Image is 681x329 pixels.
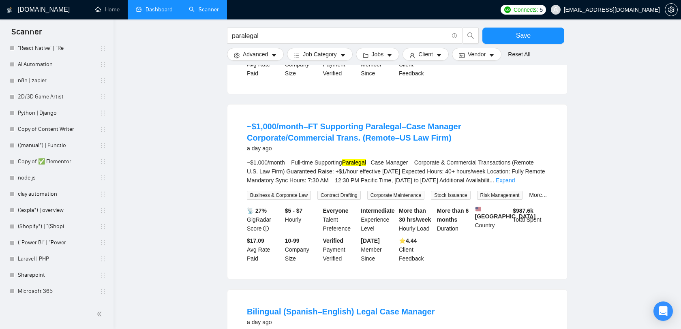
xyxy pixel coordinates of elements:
span: Corporate Maintenance [367,191,424,200]
a: searchScanner [189,6,219,13]
a: ((expla*) | overview [18,202,95,218]
span: Jobs [372,50,384,59]
a: Microsoft 365 [18,283,95,299]
span: holder [100,223,106,230]
button: settingAdvancedcaret-down [227,48,284,61]
img: logo [7,4,13,17]
div: Hourly [283,206,321,233]
span: user [409,52,415,58]
span: holder [100,77,106,84]
div: Country [473,206,512,233]
span: folder [363,52,368,58]
span: holder [100,110,106,116]
a: homeHome [95,6,120,13]
span: holder [100,272,106,278]
div: Total Spent [511,206,549,233]
span: Scanner [5,26,48,43]
b: [DATE] [361,237,379,244]
b: 📡 27% [247,207,267,214]
a: Sharepoint [18,267,95,283]
span: holder [100,288,106,295]
div: ~$1,000/month – Full-time Supporting – Case Manager – Corporate & Commercial Transactions (Remote... [247,158,548,185]
div: Duration [435,206,473,233]
div: GigRadar Score [245,206,283,233]
div: Company Size [283,236,321,263]
span: Job Category [303,50,336,59]
a: ((manual*) | Functio [18,137,95,154]
button: folderJobscaret-down [356,48,400,61]
a: ("Power BI" | "Power [18,235,95,251]
span: idcard [459,52,465,58]
span: Save [516,30,531,41]
span: double-left [96,310,105,318]
a: Reset All [508,50,530,59]
button: idcardVendorcaret-down [452,48,501,61]
a: AI Automation [18,56,95,73]
b: 10-99 [285,237,300,244]
a: Copy of Content Writer [18,121,95,137]
span: holder [100,158,106,165]
a: (Shopify*) | "(Shopi [18,218,95,235]
a: Copy of ✅ Elementor [18,154,95,170]
button: search [463,28,479,44]
span: holder [100,126,106,132]
b: ⭐️ 4.44 [399,237,417,244]
a: Python | Django [18,105,95,121]
span: Vendor [468,50,486,59]
a: Bilingual (Spanish–English) Legal Case Manager [247,307,435,316]
a: setting [665,6,678,13]
div: Open Intercom Messenger [653,301,673,321]
div: Talent Preference [321,206,360,233]
a: "React Native" | "Re [18,40,95,56]
span: info-circle [452,33,457,38]
span: holder [100,256,106,262]
b: More than 6 months [437,207,469,223]
b: $5 - $7 [285,207,303,214]
a: Expand [496,177,515,184]
span: holder [100,191,106,197]
button: userClientcaret-down [403,48,449,61]
span: Client [418,50,433,59]
span: Business & Corporate Law [247,191,311,200]
a: node.js [18,170,95,186]
span: bars [294,52,300,58]
span: Risk Management [477,191,523,200]
a: dashboardDashboard [136,6,173,13]
a: More... [529,192,547,198]
div: a day ago [247,143,548,153]
span: holder [100,175,106,181]
span: caret-down [489,52,495,58]
span: ... [489,177,494,184]
span: setting [234,52,240,58]
b: More than 30 hrs/week [399,207,431,223]
span: holder [100,61,106,68]
a: clay automation [18,186,95,202]
b: $17.09 [247,237,264,244]
a: 2D/3D Game Artist [18,89,95,105]
span: Contract Drafting [317,191,361,200]
span: info-circle [263,226,269,231]
span: holder [100,142,106,149]
span: caret-down [436,52,442,58]
span: Advanced [243,50,268,59]
div: Avg Rate Paid [245,236,283,263]
span: caret-down [271,52,277,58]
b: Verified [323,237,344,244]
div: Experience Level [359,206,397,233]
a: ~$1,000/month–FT Supporting Paralegal–Case Manager Corporate/Commercial Trans. (Remote–US Law Firm) [247,122,461,142]
button: barsJob Categorycaret-down [287,48,352,61]
div: Hourly Load [397,206,435,233]
span: 5 [540,5,543,14]
input: Search Freelance Jobs... [232,31,448,41]
div: Payment Verified [321,236,360,263]
span: caret-down [340,52,346,58]
span: Connects: [514,5,538,14]
span: Stock Issuance [431,191,470,200]
a: Laravel | PHP [18,251,95,267]
img: 🇺🇸 [475,206,481,212]
span: caret-down [387,52,392,58]
b: Everyone [323,207,349,214]
span: holder [100,207,106,214]
span: user [553,7,559,13]
img: upwork-logo.png [504,6,511,13]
